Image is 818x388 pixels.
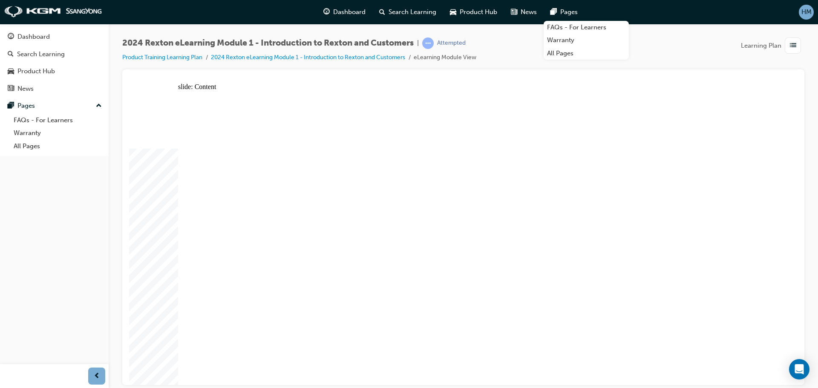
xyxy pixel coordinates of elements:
div: Pages [17,101,35,111]
a: Search Learning [3,46,105,62]
button: DashboardSearch LearningProduct HubNews [3,27,105,98]
div: Dashboard [17,32,50,42]
span: prev-icon [94,371,100,382]
a: News [3,81,105,97]
a: Warranty [544,34,629,47]
button: Learning Plan [741,37,804,54]
span: guage-icon [8,33,14,41]
span: list-icon [790,40,796,51]
a: 2024 Rexton eLearning Module 1 - Introduction to Rexton and Customers [211,54,405,61]
span: News [521,7,537,17]
div: Open Intercom Messenger [789,359,809,379]
div: News [17,84,34,94]
a: FAQs - For Learners [10,114,105,127]
span: up-icon [96,101,102,112]
span: car-icon [8,68,14,75]
a: pages-iconPages [544,3,585,21]
a: Warranty [10,126,105,140]
a: Product Training Learning Plan [122,54,202,61]
img: kgm [4,6,102,18]
div: Attempted [437,39,466,47]
span: Search Learning [389,7,436,17]
a: All Pages [10,140,105,153]
span: 2024 Rexton eLearning Module 1 - Introduction to Rexton and Customers [122,38,414,48]
a: Product Hub [3,63,105,79]
span: search-icon [8,51,14,58]
div: Product Hub [17,66,55,76]
a: news-iconNews [504,3,544,21]
li: eLearning Module View [414,53,476,63]
a: All Pages [544,47,629,60]
a: guage-iconDashboard [317,3,372,21]
a: car-iconProduct Hub [443,3,504,21]
span: HM [801,7,812,17]
span: guage-icon [323,7,330,17]
span: Dashboard [333,7,366,17]
button: Pages [3,98,105,114]
span: learningRecordVerb_ATTEMPT-icon [422,37,434,49]
div: Search Learning [17,49,65,59]
a: FAQs - For Learners [544,21,629,34]
span: Learning Plan [741,41,781,51]
span: news-icon [511,7,517,17]
span: pages-icon [8,102,14,110]
span: Product Hub [460,7,497,17]
span: search-icon [379,7,385,17]
button: HM [799,5,814,20]
span: | [417,38,419,48]
span: pages-icon [550,7,557,17]
span: car-icon [450,7,456,17]
a: Dashboard [3,29,105,45]
span: news-icon [8,85,14,93]
a: search-iconSearch Learning [372,3,443,21]
span: Pages [560,7,578,17]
